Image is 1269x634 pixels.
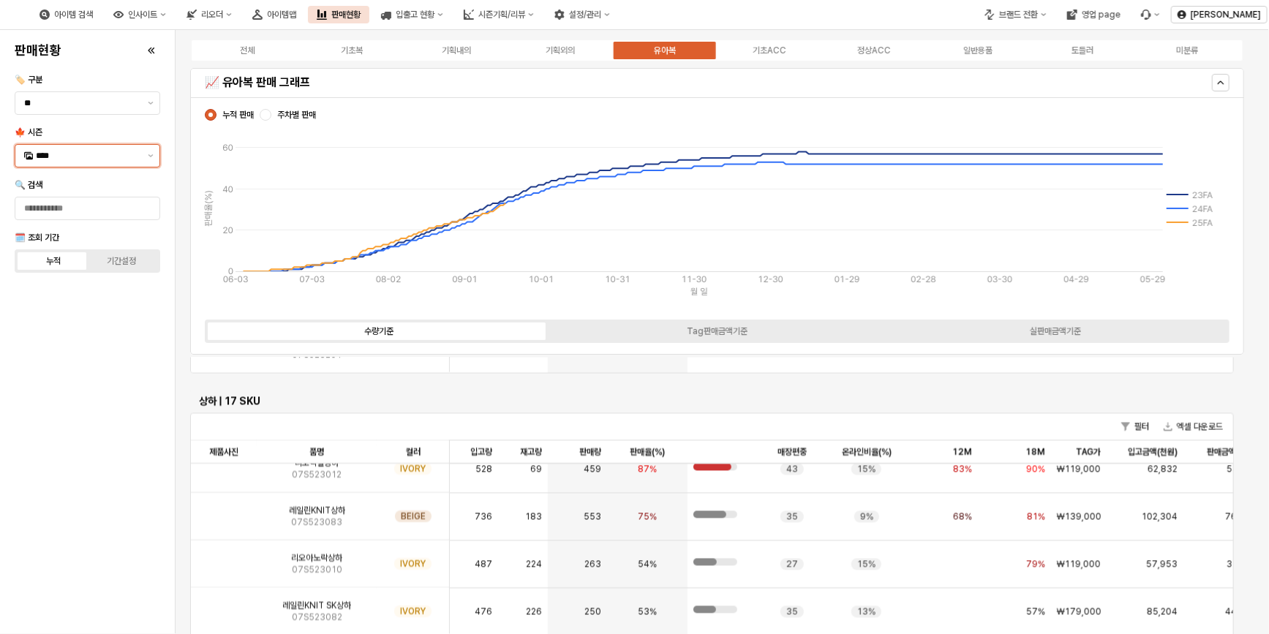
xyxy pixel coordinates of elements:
span: 판매율(%) [630,447,665,458]
span: 54% [638,559,657,570]
div: 유아복 [654,45,676,56]
label: 토들러 [1031,44,1135,57]
div: 기초복 [341,45,363,56]
span: 226 [526,606,542,618]
span: 판매량 [579,447,601,458]
label: 정상ACC [821,44,926,57]
span: IVORY [400,606,426,618]
label: 수량기준 [210,325,548,338]
div: Menu item 6 [1132,6,1169,23]
span: 15% [857,559,876,570]
span: 🗓️ 조회 기간 [15,233,59,243]
h6: 상하 | 17 SKU [199,395,1225,408]
span: 재고량 [520,447,542,458]
div: 토들러 [1072,45,1093,56]
div: 리오더 [201,10,223,20]
span: 81% [1027,511,1045,523]
span: 44,750 [1225,606,1257,618]
span: 15% [857,464,876,475]
div: 영업 page [1058,6,1129,23]
button: 아이템 검색 [31,6,102,23]
label: 유아복 [613,44,718,57]
span: 13% [857,606,876,618]
span: 83% [953,464,972,475]
div: 입출고 현황 [396,10,434,20]
span: TAG가 [1076,447,1101,458]
span: 입고량 [470,447,492,458]
div: 실판매금액기준 [1030,326,1081,336]
span: 487 [475,559,492,570]
span: 57% [1026,606,1045,618]
span: 263 [584,559,601,570]
button: 판매현황 [308,6,369,23]
span: 제품사진 [209,447,238,458]
span: 18M [1025,447,1045,458]
span: 85,204 [1147,606,1178,618]
span: 528 [475,464,492,475]
div: 아이템맵 [267,10,296,20]
span: 69 [530,464,542,475]
label: 일반용품 [926,44,1031,57]
div: Tag판매금액기준 [687,326,748,336]
div: 아이템맵 [244,6,305,23]
button: 엑셀 다운로드 [1158,418,1229,436]
span: 736 [475,511,492,523]
label: 실판매금액기준 [886,325,1224,338]
span: 53% [638,606,657,618]
div: 시즌기획/리뷰 [478,10,525,20]
span: ₩119,000 [1057,464,1101,475]
div: 기초ACC [753,45,786,56]
div: 인사이트 [105,6,175,23]
span: 07S523083 [291,517,342,529]
span: ₩119,000 [1057,559,1101,570]
span: 누적 판매 [222,109,254,121]
span: 07S523010 [292,565,342,576]
label: 누적 [20,254,88,268]
span: 75% [638,511,657,523]
h4: 판매현황 [15,43,61,58]
span: 🍁 시즌 [15,127,42,137]
div: 입출고 현황 [372,6,452,23]
span: 12M [952,447,972,458]
main: App Frame [176,30,1269,634]
span: 온라인비율(%) [842,447,892,458]
div: 누적 [46,256,61,266]
span: 87% [638,464,657,475]
button: 리오더 [178,6,241,23]
div: 인사이트 [128,10,157,20]
span: 79% [1026,559,1045,570]
div: 기획외의 [546,45,575,56]
div: 기획내의 [442,45,471,56]
span: ₩139,000 [1057,511,1102,523]
span: 레일린KNIT상하 [289,505,345,517]
div: 설정/관리 [569,10,601,20]
button: 제안 사항 표시 [142,145,159,167]
span: 183 [525,511,542,523]
span: 476 [475,606,492,618]
button: 시즌기획/리뷰 [455,6,543,23]
div: 아이템 검색 [54,10,93,20]
span: 35 [786,511,798,523]
span: 27 [786,559,798,570]
span: 553 [584,511,601,523]
span: 🔍 검색 [15,180,42,190]
span: 459 [584,464,601,475]
span: 판매금액(천원) [1207,447,1257,458]
span: IVORY [400,559,426,570]
span: 54,621 [1227,464,1257,475]
label: 미분류 [1134,44,1239,57]
div: 수량기준 [364,326,393,336]
label: 전체 [195,44,300,57]
span: 57,953 [1146,559,1178,570]
span: ₩179,000 [1057,606,1102,618]
span: 07S523082 [292,612,342,624]
button: 제안 사항 표시 [142,92,159,114]
div: 정상ACC [857,45,891,56]
span: 43 [786,464,798,475]
span: 9% [860,511,873,523]
div: 기간설정 [107,256,136,266]
label: Tag판매금액기준 [548,325,886,338]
